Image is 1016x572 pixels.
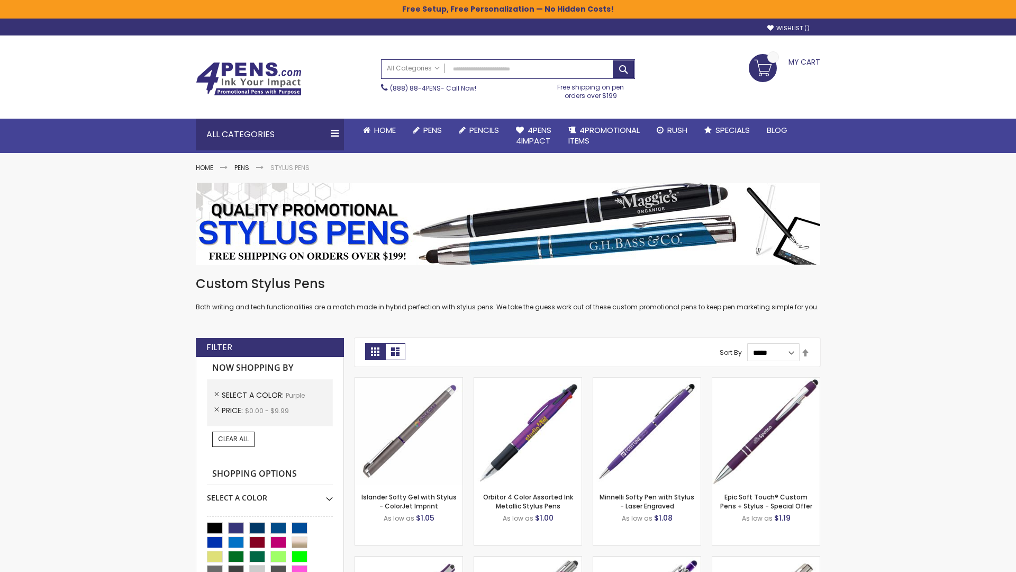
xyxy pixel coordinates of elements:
[696,119,758,142] a: Specials
[207,485,333,503] div: Select A Color
[600,493,694,510] a: Minnelli Softy Pen with Stylus - Laser Engraved
[742,514,773,523] span: As low as
[355,556,462,565] a: Avendale Velvet Touch Stylus Gel Pen-Purple
[355,119,404,142] a: Home
[245,406,289,415] span: $0.00 - $9.99
[234,163,249,172] a: Pens
[382,60,445,77] a: All Categories
[207,463,333,486] strong: Shopping Options
[767,24,810,32] a: Wishlist
[469,124,499,136] span: Pencils
[222,405,245,416] span: Price
[503,514,533,523] span: As low as
[196,62,302,96] img: 4Pens Custom Pens and Promotional Products
[712,377,820,386] a: 4P-MS8B-Purple
[355,378,462,485] img: Islander Softy Gel with Stylus - ColorJet Imprint-Purple
[758,119,796,142] a: Blog
[416,513,434,523] span: $1.05
[483,493,573,510] a: Orbitor 4 Color Assorted Ink Metallic Stylus Pens
[450,119,507,142] a: Pencils
[423,124,442,136] span: Pens
[547,79,636,100] div: Free shipping on pen orders over $199
[667,124,687,136] span: Rush
[720,493,812,510] a: Epic Soft Touch® Custom Pens + Stylus - Special Offer
[212,432,255,446] a: Clear All
[774,513,791,523] span: $1.19
[720,348,742,357] label: Sort By
[474,556,582,565] a: Tres-Chic with Stylus Metal Pen - Standard Laser-Purple
[196,163,213,172] a: Home
[516,124,551,146] span: 4Pens 4impact
[286,391,305,400] span: Purple
[593,556,701,565] a: Phoenix Softy with Stylus Pen - Laser-Purple
[206,342,232,353] strong: Filter
[404,119,450,142] a: Pens
[474,377,582,386] a: Orbitor 4 Color Assorted Ink Metallic Stylus Pens-Purple
[196,119,344,150] div: All Categories
[374,124,396,136] span: Home
[593,378,701,485] img: Minnelli Softy Pen with Stylus - Laser Engraved-Purple
[196,275,820,312] div: Both writing and tech functionalities are a match made in hybrid perfection with stylus pens. We ...
[196,183,820,265] img: Stylus Pens
[390,84,476,93] span: - Call Now!
[715,124,750,136] span: Specials
[474,378,582,485] img: Orbitor 4 Color Assorted Ink Metallic Stylus Pens-Purple
[384,514,414,523] span: As low as
[622,514,652,523] span: As low as
[355,377,462,386] a: Islander Softy Gel with Stylus - ColorJet Imprint-Purple
[387,64,440,73] span: All Categories
[712,556,820,565] a: Tres-Chic Touch Pen - Standard Laser-Purple
[767,124,787,136] span: Blog
[270,163,310,172] strong: Stylus Pens
[196,275,820,292] h1: Custom Stylus Pens
[390,84,441,93] a: (888) 88-4PENS
[507,119,560,153] a: 4Pens4impact
[593,377,701,386] a: Minnelli Softy Pen with Stylus - Laser Engraved-Purple
[560,119,648,153] a: 4PROMOTIONALITEMS
[568,124,640,146] span: 4PROMOTIONAL ITEMS
[361,493,457,510] a: Islander Softy Gel with Stylus - ColorJet Imprint
[218,434,249,443] span: Clear All
[535,513,554,523] span: $1.00
[222,390,286,400] span: Select A Color
[654,513,673,523] span: $1.08
[365,343,385,360] strong: Grid
[648,119,696,142] a: Rush
[207,357,333,379] strong: Now Shopping by
[712,378,820,485] img: 4P-MS8B-Purple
